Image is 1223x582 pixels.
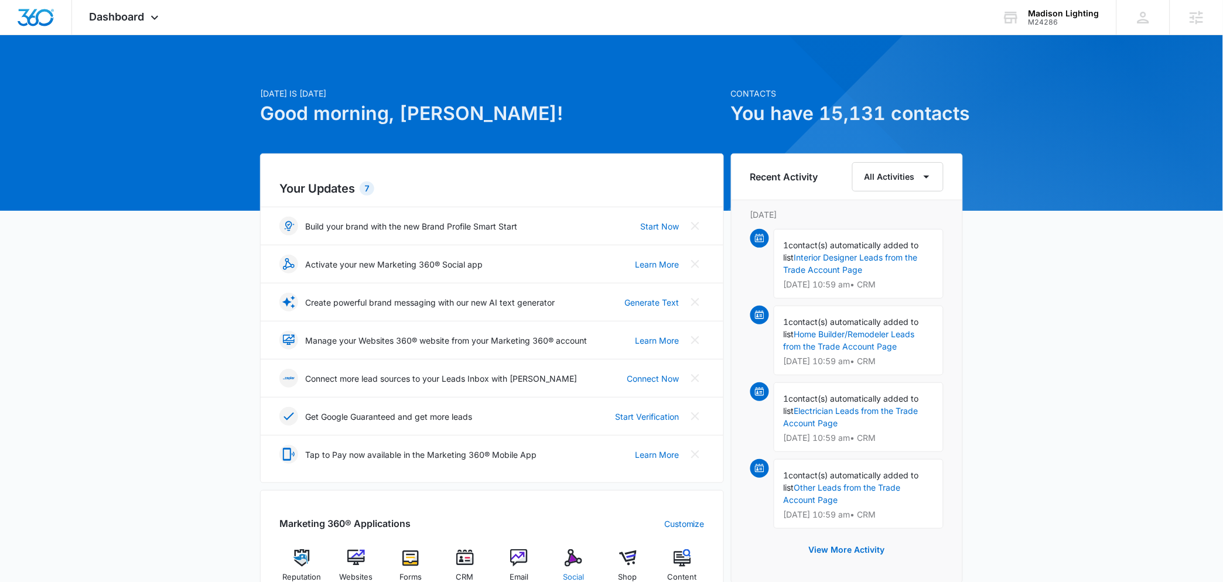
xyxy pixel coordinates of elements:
[305,258,483,271] p: Activate your new Marketing 360® Social app
[664,518,705,530] a: Customize
[784,280,934,289] p: [DATE] 10:59 am • CRM
[305,410,472,423] p: Get Google Guaranteed and get more leads
[686,445,705,464] button: Close
[305,296,555,309] p: Create powerful brand messaging with our new AI text generator
[784,329,915,351] a: Home Builder/Remodeler Leads from the Trade Account Page
[784,393,919,416] span: contact(s) automatically added to list
[784,240,919,262] span: contact(s) automatically added to list
[784,434,934,442] p: [DATE] 10:59 am • CRM
[624,296,679,309] a: Generate Text
[784,317,919,339] span: contact(s) automatically added to list
[750,208,944,221] p: [DATE]
[784,240,789,250] span: 1
[784,511,934,519] p: [DATE] 10:59 am • CRM
[784,406,918,428] a: Electrician Leads from the Trade Account Page
[305,449,537,461] p: Tap to Pay now available in the Marketing 360® Mobile App
[260,100,724,128] h1: Good morning, [PERSON_NAME]!
[615,410,679,423] a: Start Verification
[686,217,705,235] button: Close
[1029,18,1099,26] div: account id
[1029,9,1099,18] div: account name
[686,255,705,273] button: Close
[627,372,679,385] a: Connect Now
[260,87,724,100] p: [DATE] is [DATE]
[686,407,705,426] button: Close
[305,220,517,232] p: Build your brand with the new Brand Profile Smart Start
[360,182,374,196] div: 7
[784,252,918,275] a: Interior Designer Leads from the Trade Account Page
[731,87,963,100] p: Contacts
[750,170,818,184] h6: Recent Activity
[305,372,577,385] p: Connect more lead sources to your Leads Inbox with [PERSON_NAME]
[784,470,919,492] span: contact(s) automatically added to list
[640,220,679,232] a: Start Now
[784,357,934,365] p: [DATE] 10:59 am • CRM
[279,180,705,197] h2: Your Updates
[635,258,679,271] a: Learn More
[305,334,587,347] p: Manage your Websites 360® website from your Marketing 360® account
[635,449,679,461] a: Learn More
[784,470,789,480] span: 1
[686,369,705,388] button: Close
[797,536,897,564] button: View More Activity
[784,317,789,327] span: 1
[635,334,679,347] a: Learn More
[686,331,705,350] button: Close
[731,100,963,128] h1: You have 15,131 contacts
[686,293,705,311] button: Close
[279,516,411,530] h2: Marketing 360® Applications
[90,11,145,23] span: Dashboard
[852,162,944,191] button: All Activities
[784,393,789,403] span: 1
[784,482,901,505] a: Other Leads from the Trade Account Page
